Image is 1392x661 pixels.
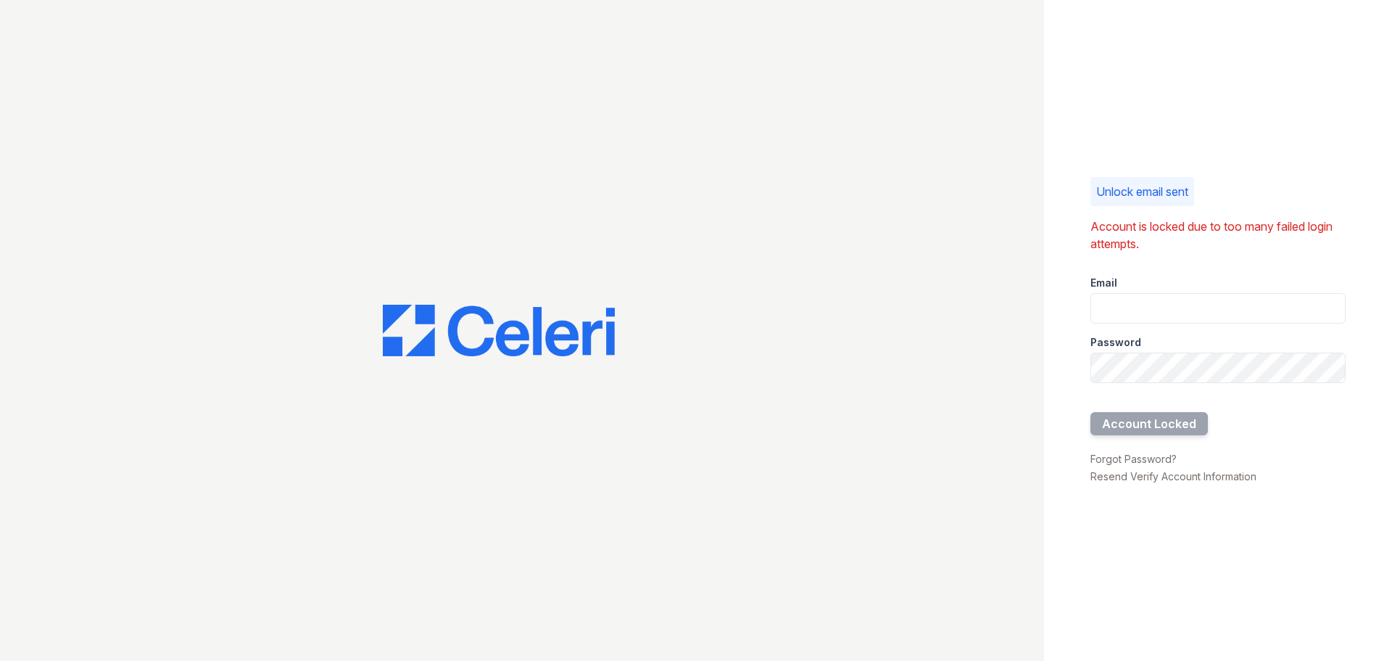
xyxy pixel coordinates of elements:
button: Account Locked [1090,412,1208,435]
p: Unlock email sent [1096,183,1188,200]
a: Forgot Password? [1090,453,1177,465]
div: Account is locked due to too many failed login attempts. [1090,218,1346,253]
label: Password [1090,335,1141,350]
img: CE_Logo_Blue-a8612792a0a2168367f1c8372b55b34899dd931a85d93a1a3d3e32e68fde9ad4.png [383,305,615,357]
label: Email [1090,276,1117,290]
a: Resend Verify Account Information [1090,470,1256,483]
